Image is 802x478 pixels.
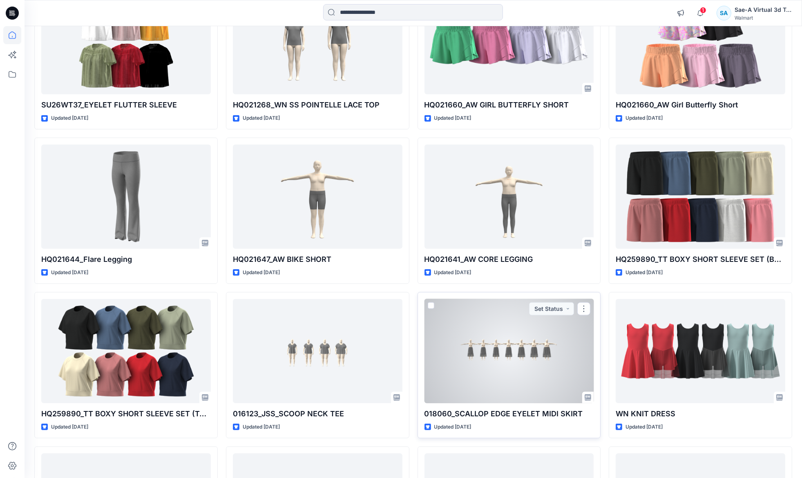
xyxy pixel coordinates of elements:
[41,145,211,249] a: HQ021644_Flare Legging
[616,408,785,420] p: WN KNIT DRESS
[51,423,88,431] p: Updated [DATE]
[434,268,471,277] p: Updated [DATE]
[233,99,402,111] p: HQ021268_WN SS POINTELLE LACE TOP
[243,114,280,123] p: Updated [DATE]
[434,423,471,431] p: Updated [DATE]
[41,99,211,111] p: SU26WT37_EYELET FLUTTER SLEEVE
[424,408,594,420] p: 018060_SCALLOP EDGE EYELET MIDI SKIRT
[616,145,785,249] a: HQ259890_TT BOXY SHORT SLEEVE SET (BOTTOM)
[735,15,792,21] div: Walmart
[424,299,594,403] a: 018060_SCALLOP EDGE EYELET MIDI SKIRT
[424,99,594,111] p: HQ021660_AW GIRL BUTTERFLY SHORT
[243,268,280,277] p: Updated [DATE]
[626,268,663,277] p: Updated [DATE]
[626,423,663,431] p: Updated [DATE]
[626,114,663,123] p: Updated [DATE]
[616,254,785,265] p: HQ259890_TT BOXY SHORT SLEEVE SET (BOTTOM)
[424,145,594,249] a: HQ021641_AW CORE LEGGING
[434,114,471,123] p: Updated [DATE]
[616,299,785,403] a: WN KNIT DRESS
[51,268,88,277] p: Updated [DATE]
[233,408,402,420] p: 016123_JSS_SCOOP NECK TEE
[41,299,211,403] a: HQ259890_TT BOXY SHORT SLEEVE SET (TOP)
[51,114,88,123] p: Updated [DATE]
[735,5,792,15] div: Sae-A Virtual 3d Team
[243,423,280,431] p: Updated [DATE]
[700,7,706,13] span: 1
[41,408,211,420] p: HQ259890_TT BOXY SHORT SLEEVE SET (TOP)
[424,254,594,265] p: HQ021641_AW CORE LEGGING
[616,99,785,111] p: HQ021660_AW Girl Butterfly Short
[233,145,402,249] a: HQ021647_AW BIKE SHORT
[233,299,402,403] a: 016123_JSS_SCOOP NECK TEE
[233,254,402,265] p: HQ021647_AW BIKE SHORT
[41,254,211,265] p: HQ021644_Flare Legging
[717,6,731,20] div: SA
